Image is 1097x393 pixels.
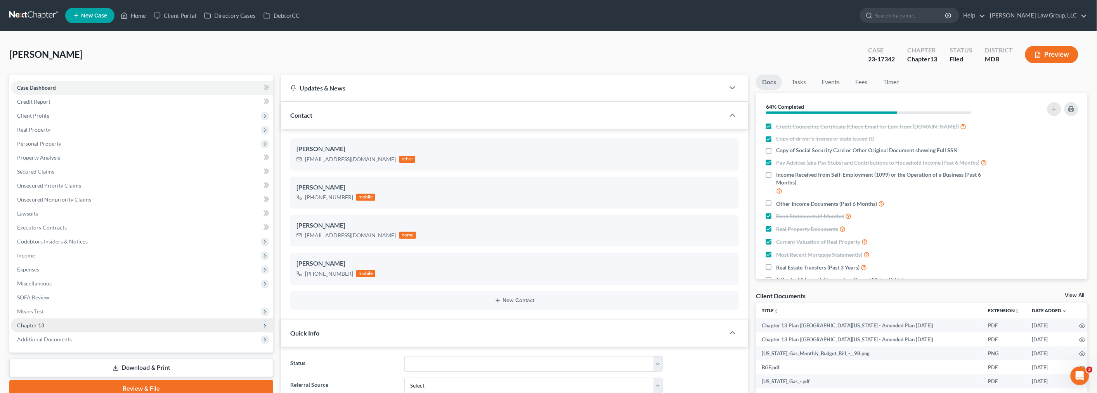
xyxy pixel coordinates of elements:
[982,374,1026,388] td: PDF
[762,308,779,313] a: Titleunfold_more
[785,75,812,90] a: Tasks
[17,252,35,259] span: Income
[11,95,273,109] a: Credit Report
[11,179,273,193] a: Unsecured Priority Claims
[982,346,1026,360] td: PNG
[950,46,972,55] div: Status
[290,84,716,92] div: Updates & News
[776,238,860,246] span: Current Valuation of Real Property
[776,251,862,259] span: Most Recent Mortgage Statement(s)
[17,266,39,273] span: Expenses
[988,308,1020,313] a: Extensionunfold_more
[776,171,998,186] span: Income Received from Self-Employment (1099) or the Operation of a Business (Past 6 Months)
[776,146,958,154] span: Copy of Social Security Card or Other Original Document showing Full SSN
[985,55,1013,64] div: MDB
[11,193,273,207] a: Unsecured Nonpriority Claims
[17,210,38,217] span: Lawsuits
[17,98,50,105] span: Credit Report
[756,318,982,332] td: Chapter 13 Plan ([GEOGRAPHIC_DATA][US_STATE] - Amended Plan [DATE])
[982,332,1026,346] td: PDF
[17,140,61,147] span: Personal Property
[17,182,81,189] span: Unsecured Priority Claims
[296,259,733,268] div: [PERSON_NAME]
[985,46,1013,55] div: District
[1071,367,1089,385] iframe: Intercom live chat
[1062,309,1067,313] i: expand_more
[296,221,733,230] div: [PERSON_NAME]
[305,231,396,239] div: [EMAIL_ADDRESS][DOMAIN_NAME]
[305,155,396,163] div: [EMAIL_ADDRESS][DOMAIN_NAME]
[17,336,72,343] span: Additional Documents
[1026,332,1073,346] td: [DATE]
[17,294,49,301] span: SOFA Review
[17,196,91,203] span: Unsecured Nonpriority Claims
[17,84,56,91] span: Case Dashboard
[11,165,273,179] a: Secured Claims
[150,9,200,23] a: Client Portal
[756,360,982,374] td: BGE.pdf
[815,75,846,90] a: Events
[17,322,44,329] span: Chapter 13
[774,309,779,313] i: unfold_more
[117,9,150,23] a: Home
[756,346,982,360] td: [US_STATE]_Gas_Monthly_Budget_Bill_-__98.png
[296,297,733,304] button: New Contact
[1032,308,1067,313] a: Date Added expand_more
[286,356,400,372] label: Status
[766,103,804,110] strong: 64% Completed
[875,8,946,23] input: Search by name...
[81,13,107,19] span: New Case
[776,135,874,143] span: Copy of driver's license or state issued ID
[776,159,979,167] span: Pay Advices (aka Pay Stubs) and Contributions to Household Income (Past 6 Months)
[11,221,273,235] a: Executory Contracts
[756,374,982,388] td: [US_STATE]_Gas_-.pdf
[296,183,733,192] div: [PERSON_NAME]
[982,360,1026,374] td: PDF
[1087,367,1093,373] span: 3
[17,112,49,119] span: Client Profile
[930,55,937,63] span: 13
[1026,374,1073,388] td: [DATE]
[11,81,273,95] a: Case Dashboard
[399,232,416,239] div: home
[756,332,982,346] td: Chapter 13 Plan ([GEOGRAPHIC_DATA][US_STATE] - Amended Plan [DATE])
[356,194,376,201] div: mobile
[849,75,874,90] a: Fees
[960,9,986,23] a: Help
[17,280,52,287] span: Miscellaneous
[907,46,937,55] div: Chapter
[260,9,303,23] a: DebtorCC
[868,55,895,64] div: 23-17342
[1065,293,1085,298] a: View All
[776,225,838,233] span: Real Property Documents
[17,168,54,175] span: Secured Claims
[756,75,782,90] a: Docs
[1026,360,1073,374] td: [DATE]
[907,55,937,64] div: Chapter
[399,156,416,163] div: other
[756,292,806,300] div: Client Documents
[17,224,67,231] span: Executory Contracts
[1026,346,1073,360] td: [DATE]
[982,318,1026,332] td: PDF
[868,46,895,55] div: Case
[11,151,273,165] a: Property Analysis
[305,270,353,278] div: [PHONE_NUMBER]
[11,207,273,221] a: Lawsuits
[776,200,877,208] span: Other Income Documents (Past 6 Months)
[11,290,273,304] a: SOFA Review
[356,270,376,277] div: mobile
[776,212,844,220] span: Bank Statements (4 Months)
[17,238,88,245] span: Codebtors Insiders & Notices
[1025,46,1078,63] button: Preview
[986,9,1087,23] a: [PERSON_NAME] Law Group, LLC
[290,111,312,119] span: Contact
[9,49,83,60] span: [PERSON_NAME]
[1015,309,1020,313] i: unfold_more
[9,359,273,377] a: Download & Print
[950,55,972,64] div: Filed
[17,154,60,161] span: Property Analysis
[776,276,909,283] span: Titles to All Leased, Financed or Owned Motor Vehicles
[290,329,319,337] span: Quick Info
[776,264,860,271] span: Real Estate Transfers (Past 3 Years)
